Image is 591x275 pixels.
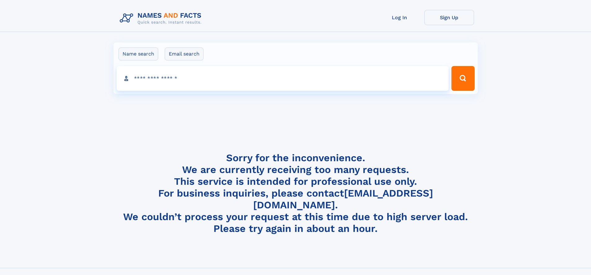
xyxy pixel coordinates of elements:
[119,47,158,60] label: Name search
[375,10,424,25] a: Log In
[424,10,474,25] a: Sign Up
[117,66,449,91] input: search input
[117,10,207,27] img: Logo Names and Facts
[165,47,204,60] label: Email search
[451,66,474,91] button: Search Button
[253,187,433,211] a: [EMAIL_ADDRESS][DOMAIN_NAME]
[117,152,474,235] h4: Sorry for the inconvenience. We are currently receiving too many requests. This service is intend...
